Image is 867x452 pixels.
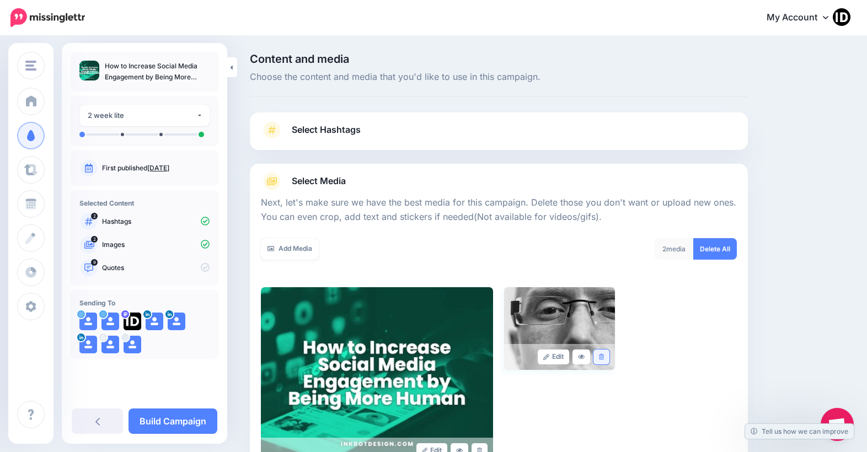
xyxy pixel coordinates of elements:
p: Hashtags [102,217,210,227]
img: user_default_image.png [168,313,185,330]
h4: Sending To [79,299,210,307]
p: Next, let's make sure we have the best media for this campaign. Delete those you don't want or up... [261,196,737,224]
a: Tell us how we can improve [745,424,854,439]
p: How to Increase Social Media Engagement by Being More Human [105,61,210,83]
img: menu.png [25,61,36,71]
span: Select Media [292,174,346,189]
div: 2 week lite [88,109,196,122]
img: user_default_image.png [79,313,97,330]
img: user_default_image.png [79,336,97,353]
span: 9 [91,259,98,266]
span: Content and media [250,53,748,64]
span: 2 [91,236,98,243]
img: user_default_image.png [124,336,141,353]
div: Open chat [821,408,854,441]
a: Edit [538,349,569,364]
img: user_default_image.png [146,313,163,330]
img: 1e48ff9f2243147a-86290.png [124,313,141,330]
img: 5149a8fd3612ebe92e02c22d1c014e11_thumb.jpg [79,61,99,80]
p: First published [102,163,210,173]
a: Select Hashtags [261,121,737,150]
div: media [654,238,694,260]
a: Delete All [693,238,737,260]
a: Select Media [261,173,737,190]
a: Add Media [261,238,319,260]
span: Select Hashtags [292,122,361,137]
span: 2 [662,245,666,253]
a: [DATE] [147,164,169,172]
p: Images [102,240,210,250]
img: Missinglettr [10,8,85,27]
img: user_default_image.png [101,313,119,330]
img: 97916902ff388436778ebac358763718_large.jpg [504,287,615,370]
img: user_default_image.png [101,336,119,353]
h4: Selected Content [79,199,210,207]
a: My Account [756,4,850,31]
p: Quotes [102,263,210,273]
button: 2 week lite [79,105,210,126]
span: Choose the content and media that you'd like to use in this campaign. [250,70,748,84]
span: 2 [91,213,98,219]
